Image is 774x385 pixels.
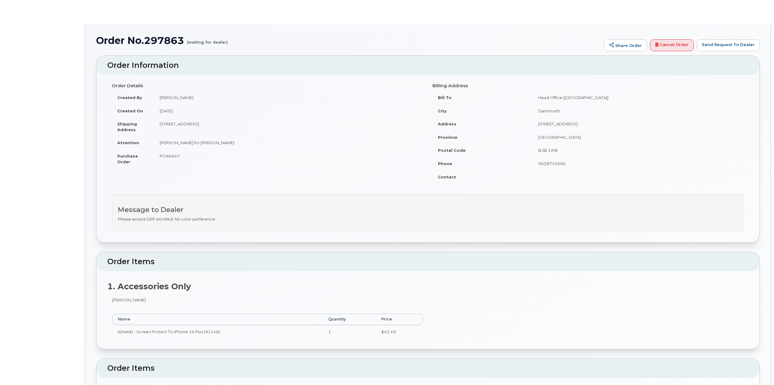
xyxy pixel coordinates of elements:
[323,314,376,325] th: Quantity
[376,325,423,338] td: $42.49
[96,35,601,46] h1: Order No.297863
[438,135,457,140] strong: Province
[107,257,749,266] h2: Order Items
[438,148,465,153] strong: Postal Code
[533,91,744,104] td: Head Office ([GEOGRAPHIC_DATA])
[533,144,744,157] td: B3B 1W8
[118,216,738,222] p: Please ensure DEP enrolled. No color perference
[650,39,694,51] a: Cancel Order
[112,325,323,338] td: iShieldz - Screen Protect TG iPhone 16 Plus (91146)
[533,104,744,118] td: Dartmouth
[438,121,456,126] strong: Address
[438,108,447,113] strong: City
[604,39,647,51] a: Share Order
[117,121,137,132] strong: Shipping Address
[187,35,228,45] small: (waiting for dealer)
[432,83,744,88] h4: Billing Address
[112,314,323,325] th: Name
[697,39,760,51] a: Send Request To Dealer
[533,157,744,170] td: 9028735000
[533,117,744,131] td: [STREET_ADDRESS]
[438,95,452,100] strong: Bill To
[154,117,423,136] td: [STREET_ADDRESS]
[107,297,428,344] div: [PERSON_NAME]
[160,154,180,158] span: PO66047
[154,136,423,149] td: [PERSON_NAME] for [PERSON_NAME]
[107,281,191,291] strong: 1. Accessories Only
[112,83,423,88] h4: Order Details
[117,108,143,113] strong: Created On
[107,364,749,373] h2: Order Items
[438,174,456,179] strong: Contact
[376,314,423,325] th: Price
[117,140,139,145] strong: Attention
[533,131,744,144] td: [GEOGRAPHIC_DATA]
[117,95,142,100] strong: Created By
[154,104,423,118] td: [DATE]
[154,91,423,104] td: [PERSON_NAME]
[117,154,138,164] strong: Purchase Order
[107,61,749,70] h2: Order Information
[118,206,738,214] h3: Message to Dealer
[323,325,376,338] td: 1
[438,161,452,166] strong: Phone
